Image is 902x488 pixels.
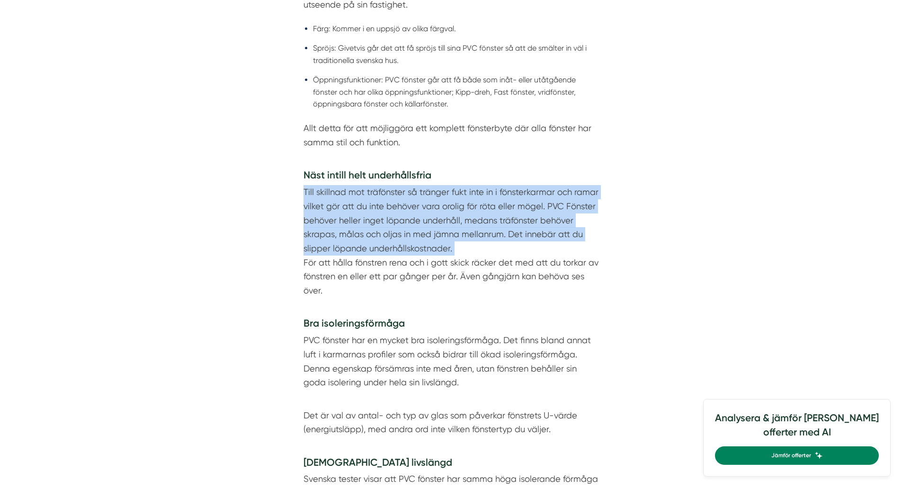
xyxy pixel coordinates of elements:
p: Till skillnad mot träfönster så tränger fukt inte in i fönsterkarmar och ramar vilket gör att du ... [304,185,599,311]
h4: Analysera & jämför [PERSON_NAME] offerter med AI [715,411,879,446]
li: Spröjs: Givetvis går det att få spröjs till sina PVC fönster så att de smälter in väl i tradition... [313,42,599,66]
a: Jämför offerter [715,446,879,465]
h4: [DEMOGRAPHIC_DATA] livslängd [304,455,599,472]
p: Det är val av antal- och typ av glas som påverkar fönstrets U-värde (energiutsläpp), med andra or... [304,394,599,451]
span: Jämför offerter [771,451,811,460]
li: Färg: Kommer i en uppsjö av olika färgval. [313,23,599,35]
strong: Bra isoleringsförmåga [304,317,405,329]
strong: Näst intill helt underhållsfria [304,169,431,181]
p: PVC fönster har en mycket bra isoleringsförmåga. Det finns bland annat luft i karmarnas profiler ... [304,333,599,390]
p: Allt detta för att möjliggöra ett komplett fönsterbyte där alla fönster har samma stil och funktion. [304,121,599,163]
li: Öppningsfunktioner: PVC fönster går att få både som inåt- eller utåtgående fönster och har olika ... [313,74,599,110]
